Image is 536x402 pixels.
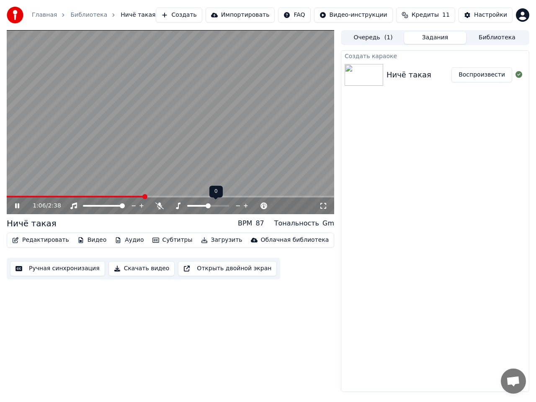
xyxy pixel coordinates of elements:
div: Gm [322,218,334,228]
img: youka [7,7,23,23]
button: Аудио [111,234,147,246]
div: Облачная библиотека [261,236,329,244]
div: Открытый чат [501,369,526,394]
a: Библиотека [70,11,107,19]
div: Ничё такая [387,69,431,81]
div: 0 [209,186,223,197]
button: Ручная синхронизация [10,261,105,276]
button: Настройки [459,8,513,23]
div: Ничё такая [7,218,57,229]
span: Ничё такая [121,11,155,19]
button: Очередь [342,32,404,44]
button: Редактировать [9,234,72,246]
button: Скачать видео [108,261,175,276]
button: Создать [156,8,202,23]
div: Создать караоке [341,51,529,61]
div: Настройки [474,11,507,19]
div: / [33,202,53,210]
button: FAQ [278,8,310,23]
button: Библиотека [466,32,528,44]
button: Открыть двойной экран [178,261,277,276]
span: Кредиты [412,11,439,19]
button: Кредиты11 [396,8,455,23]
button: Импортировать [206,8,275,23]
button: Субтитры [149,234,196,246]
span: 1:06 [33,202,46,210]
a: Главная [32,11,57,19]
div: 87 [255,218,264,228]
nav: breadcrumb [32,11,155,19]
button: Видео [74,234,110,246]
span: ( 1 ) [384,33,393,42]
button: Загрузить [198,234,246,246]
button: Задания [404,32,466,44]
button: Воспроизвести [451,67,512,82]
button: Видео-инструкции [314,8,393,23]
span: 2:38 [48,202,61,210]
div: BPM [238,218,252,228]
span: 11 [442,11,450,19]
div: Тональность [274,218,319,228]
